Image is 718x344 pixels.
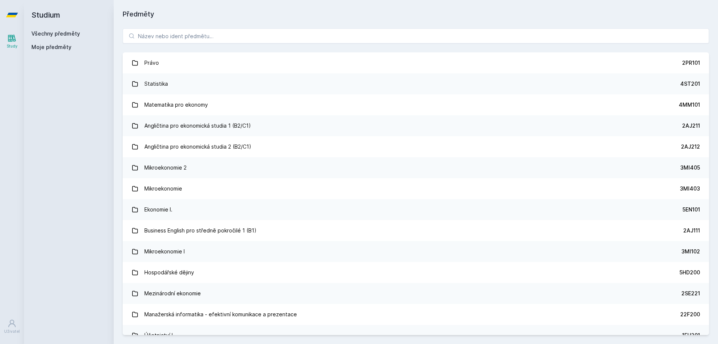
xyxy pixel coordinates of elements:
[144,328,174,343] div: Účetnictví I.
[680,185,700,192] div: 3MI403
[144,244,185,259] div: Mikroekonomie I
[144,97,208,112] div: Matematika pro ekonomy
[681,290,700,297] div: 2SE221
[123,9,709,19] h1: Předměty
[123,73,709,94] a: Statistika 4ST201
[1,315,22,338] a: Uživatel
[681,248,700,255] div: 3MI102
[7,43,18,49] div: Study
[144,160,187,175] div: Mikroekonomie 2
[682,332,700,339] div: 1FU201
[123,115,709,136] a: Angličtina pro ekonomická studia 1 (B2/C1) 2AJ211
[31,30,80,37] a: Všechny předměty
[144,181,182,196] div: Mikroekonomie
[680,164,700,171] div: 3MI405
[144,223,257,238] div: Business English pro středně pokročilé 1 (B1)
[679,101,700,109] div: 4MM101
[123,220,709,241] a: Business English pro středně pokročilé 1 (B1) 2AJ111
[679,269,700,276] div: 5HD200
[123,199,709,220] a: Ekonomie I. 5EN101
[681,143,700,150] div: 2AJ212
[144,76,168,91] div: Statistika
[144,307,297,322] div: Manažerská informatika - efektivní komunikace a prezentace
[1,30,22,53] a: Study
[123,136,709,157] a: Angličtina pro ekonomická studia 2 (B2/C1) 2AJ212
[123,262,709,283] a: Hospodářské dějiny 5HD200
[683,227,700,234] div: 2AJ111
[144,118,251,133] div: Angličtina pro ekonomická studia 1 (B2/C1)
[144,265,194,280] div: Hospodářské dějiny
[123,94,709,115] a: Matematika pro ekonomy 4MM101
[682,122,700,130] div: 2AJ211
[144,202,172,217] div: Ekonomie I.
[680,80,700,88] div: 4ST201
[680,311,700,318] div: 22F200
[123,241,709,262] a: Mikroekonomie I 3MI102
[31,43,71,51] span: Moje předměty
[123,178,709,199] a: Mikroekonomie 3MI403
[144,139,251,154] div: Angličtina pro ekonomická studia 2 (B2/C1)
[123,28,709,43] input: Název nebo ident předmětu…
[123,283,709,304] a: Mezinárodní ekonomie 2SE221
[123,304,709,325] a: Manažerská informatika - efektivní komunikace a prezentace 22F200
[682,59,700,67] div: 2PR101
[144,55,159,70] div: Právo
[4,329,20,334] div: Uživatel
[123,52,709,73] a: Právo 2PR101
[682,206,700,213] div: 5EN101
[144,286,201,301] div: Mezinárodní ekonomie
[123,157,709,178] a: Mikroekonomie 2 3MI405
